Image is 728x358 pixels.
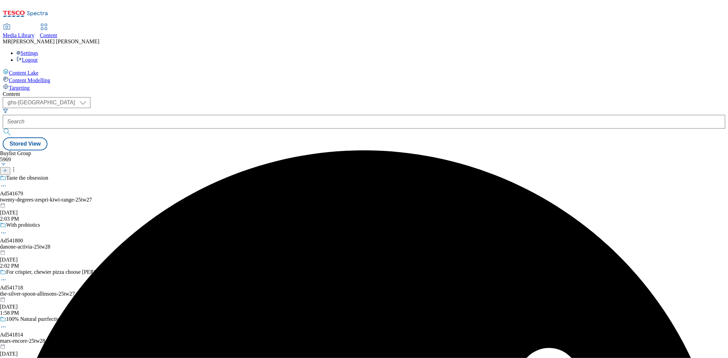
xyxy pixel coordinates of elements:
a: Media Library [3,24,34,39]
div: For crispier, chewier pizza choose [PERSON_NAME] [6,269,126,275]
button: Stored View [3,137,47,150]
div: Content [3,91,725,97]
a: Settings [16,50,38,56]
span: Content Lake [9,70,39,76]
div: Taste the obsession [6,175,48,181]
a: Targeting [3,84,725,91]
input: Search [3,115,725,129]
span: MR [3,39,11,44]
svg: Search Filters [3,108,8,114]
a: Content Modelling [3,76,725,84]
a: Content Lake [3,69,725,76]
span: Content Modelling [9,77,50,83]
span: Targeting [9,85,30,91]
a: Logout [16,57,38,63]
span: [PERSON_NAME] [PERSON_NAME] [11,39,99,44]
a: Content [40,24,57,39]
span: Media Library [3,32,34,38]
div: 100% Natural purrfection [6,316,62,322]
span: Content [40,32,57,38]
div: With probiotics [6,222,40,228]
